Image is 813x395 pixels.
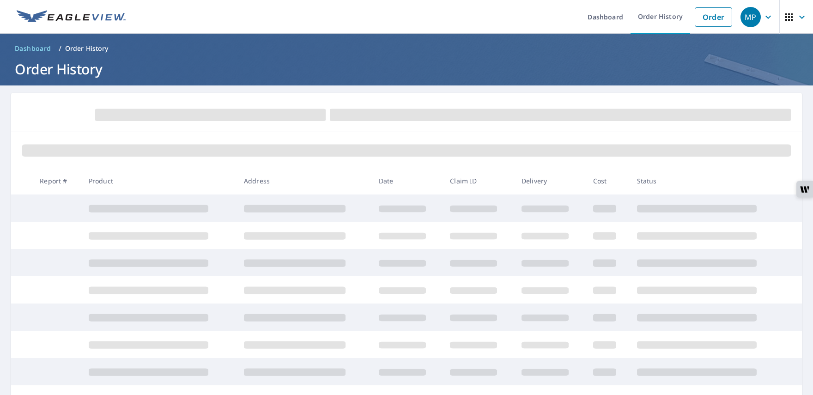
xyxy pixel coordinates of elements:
[59,43,61,54] li: /
[11,60,802,79] h1: Order History
[514,167,586,194] th: Delivery
[740,7,761,27] div: MP
[11,41,55,56] a: Dashboard
[443,167,514,194] th: Claim ID
[371,167,443,194] th: Date
[17,10,126,24] img: EV Logo
[237,167,371,194] th: Address
[65,44,109,53] p: Order History
[630,167,785,194] th: Status
[15,44,51,53] span: Dashboard
[586,167,630,194] th: Cost
[695,7,732,27] a: Order
[32,167,81,194] th: Report #
[81,167,237,194] th: Product
[11,41,802,56] nav: breadcrumb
